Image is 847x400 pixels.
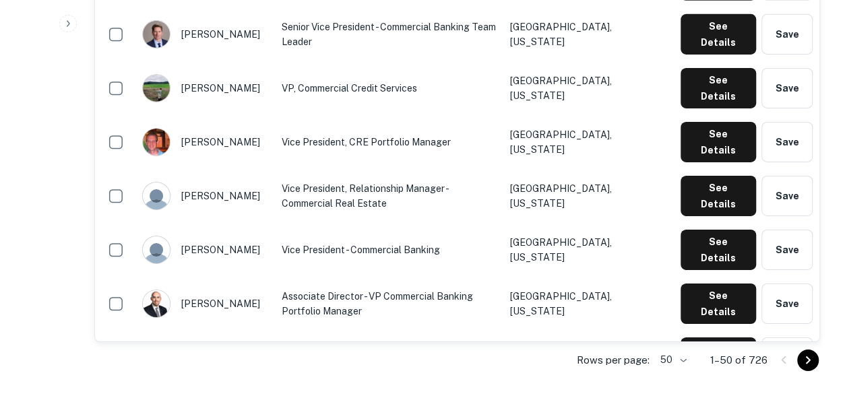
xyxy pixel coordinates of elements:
img: 9c8pery4andzj6ohjkjp54ma2 [143,182,170,209]
button: Save [761,176,813,216]
div: [PERSON_NAME] [142,128,268,156]
button: Save [761,230,813,270]
iframe: Chat Widget [780,292,847,357]
button: See Details [681,230,756,270]
td: Vice President - Commercial Banking [275,223,503,277]
td: Commercial Portfolio Manager Team Leader (Healthcare), VP [275,331,503,385]
div: [PERSON_NAME] [142,236,268,264]
img: 1518210265654 [143,21,170,48]
p: 1–50 of 726 [710,352,767,368]
td: [GEOGRAPHIC_DATA], [US_STATE] [503,223,674,277]
button: See Details [681,337,756,378]
img: 9c8pery4andzj6ohjkjp54ma2 [143,236,170,263]
button: See Details [681,68,756,108]
button: See Details [681,284,756,324]
div: [PERSON_NAME] [142,182,268,210]
td: [GEOGRAPHIC_DATA], [US_STATE] [503,7,674,61]
td: Senior Vice President - Commercial Banking Team Leader [275,7,503,61]
img: 1682531065201 [143,290,170,317]
button: See Details [681,176,756,216]
td: [GEOGRAPHIC_DATA], [US_STATE] [503,61,674,115]
button: Save [761,284,813,324]
img: 1572998732260 [143,75,170,102]
div: [PERSON_NAME] [142,290,268,318]
button: Save [761,68,813,108]
div: 50 [655,350,689,370]
button: Go to next page [797,349,819,371]
td: [GEOGRAPHIC_DATA], [US_STATE] [503,169,674,223]
td: Vice President, CRE Portfolio Manager [275,115,503,169]
div: [PERSON_NAME] [142,74,268,102]
td: [GEOGRAPHIC_DATA], [US_STATE] [503,331,674,385]
td: Associate Director - VP Commercial Banking Portfolio Manager [275,277,503,331]
button: Save [761,122,813,162]
button: Save [761,14,813,55]
p: Rows per page: [577,352,650,368]
img: 1516824522125 [143,129,170,156]
button: See Details [681,122,756,162]
td: [GEOGRAPHIC_DATA], [US_STATE] [503,277,674,331]
button: See Details [681,14,756,55]
td: [GEOGRAPHIC_DATA], [US_STATE] [503,115,674,169]
div: [PERSON_NAME] [142,20,268,48]
td: VP, Commercial Credit Services [275,61,503,115]
td: Vice President, Relationship Manager - Commercial Real Estate [275,169,503,223]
